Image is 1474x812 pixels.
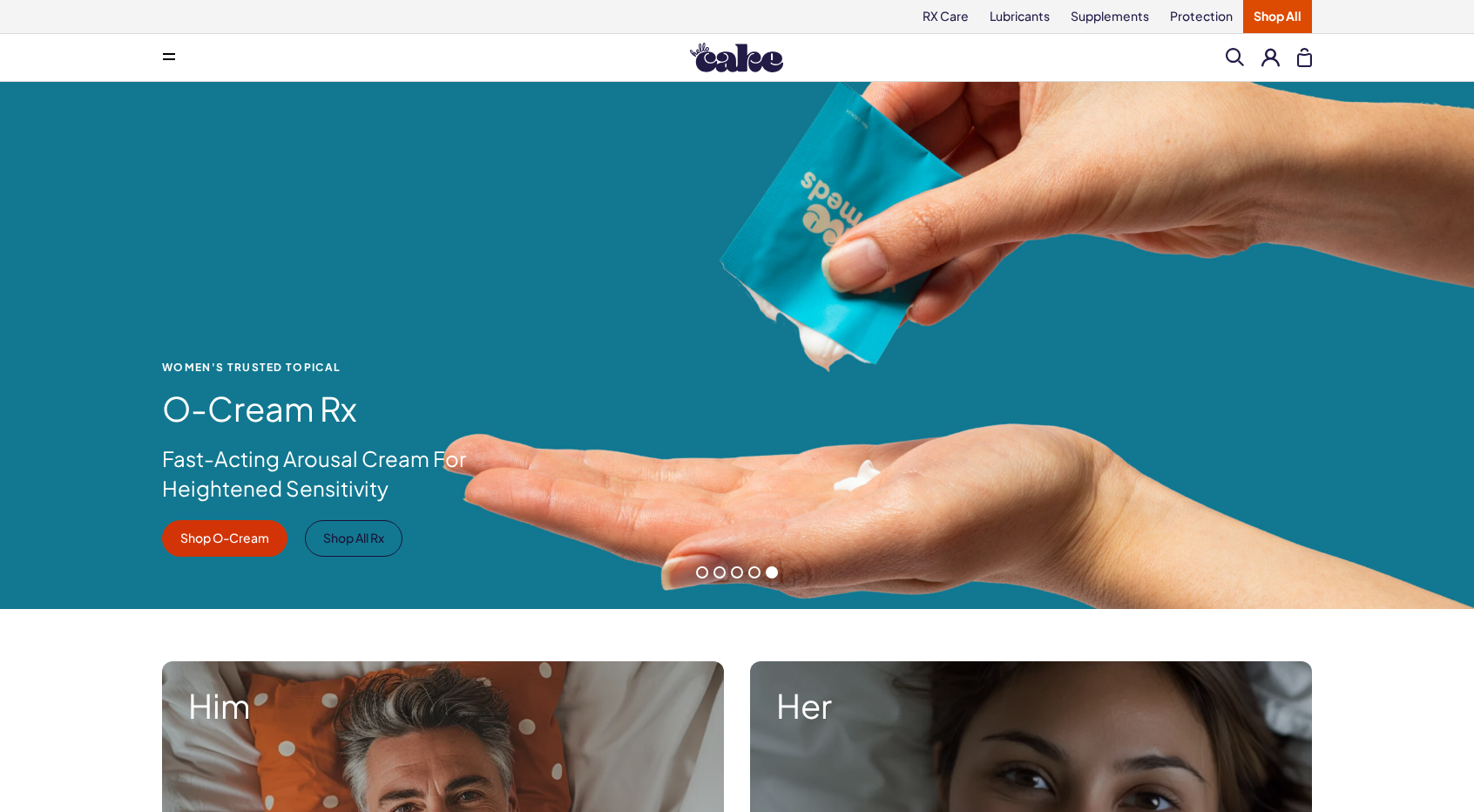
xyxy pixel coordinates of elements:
h1: O-Cream Rx [162,390,495,427]
span: WOMEN'S TRUSTED TOPICAL [162,362,495,373]
img: Hello Cake [690,43,783,72]
a: Shop O-Cream [162,520,287,557]
strong: Her [776,687,1286,724]
a: Shop All Rx [305,520,402,557]
strong: Him [188,687,698,724]
p: Fast-Acting Arousal Cream For Heightened Sensitivity [162,444,495,503]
